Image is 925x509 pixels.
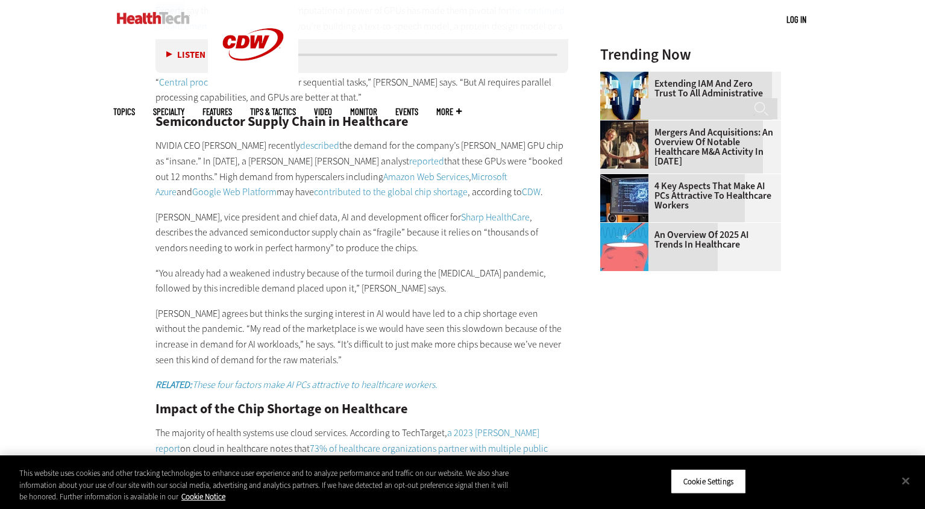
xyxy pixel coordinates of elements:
[202,107,232,116] a: Features
[600,230,774,249] a: An Overview of 2025 AI Trends in Healthcare
[409,155,444,167] a: reported
[155,442,548,470] a: 73% of healthcare organizations partner with multiple public cloud vendors
[600,174,654,184] a: Desktop monitor with brain AI concept
[600,72,648,120] img: abstract image of woman with pixelated face
[436,107,462,116] span: More
[155,426,539,455] a: a 2023 [PERSON_NAME] report
[250,107,296,116] a: Tips & Tactics
[786,13,806,26] div: User menu
[600,128,774,166] a: Mergers and Acquisitions: An Overview of Notable Healthcare M&A Activity in [DATE]
[522,186,541,198] a: CDW
[300,139,339,152] a: described
[155,378,437,391] em: These four factors make AI PCs attractive to healthcare workers.
[314,186,468,198] a: contributed to the global chip shortage
[600,223,648,271] img: illustration of computer chip being put inside head with waves
[892,467,919,494] button: Close
[155,210,569,256] p: [PERSON_NAME], vice president and chief data, AI and development officer for , describes the adva...
[600,174,648,222] img: Desktop monitor with brain AI concept
[155,402,569,416] h2: Impact of the Chip Shortage on Healthcare
[395,107,418,116] a: Events
[155,378,192,391] strong: RELATED:
[383,170,469,183] a: Amazon Web Services
[155,266,569,296] p: “You already had a weakened industry because of the turmoil during the [MEDICAL_DATA] pandemic, f...
[155,306,569,367] p: [PERSON_NAME] agrees but thinks the surging interest in AI would have led to a chip shortage even...
[153,107,184,116] span: Specialty
[117,12,190,24] img: Home
[461,211,530,223] a: Sharp HealthCare
[600,181,774,210] a: 4 Key Aspects That Make AI PCs Attractive to Healthcare Workers
[350,107,377,116] a: MonITor
[314,107,332,116] a: Video
[155,425,569,472] p: The majority of health systems use cloud services. According to TechTarget, on cloud in healthcar...
[600,223,654,233] a: illustration of computer chip being put inside head with waves
[155,138,569,199] p: NVIDIA CEO [PERSON_NAME] recently the demand for the company’s [PERSON_NAME] GPU chip as “insane....
[113,107,135,116] span: Topics
[181,492,225,502] a: More information about your privacy
[786,14,806,25] a: Log in
[600,120,648,169] img: business leaders shake hands in conference room
[671,469,746,494] button: Cookie Settings
[208,80,298,92] a: CDW
[600,120,654,130] a: business leaders shake hands in conference room
[192,186,277,198] a: Google Web Platform
[19,467,509,503] div: This website uses cookies and other tracking technologies to enhance user experience and to analy...
[155,378,437,391] a: RELATED:These four factors make AI PCs attractive to healthcare workers.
